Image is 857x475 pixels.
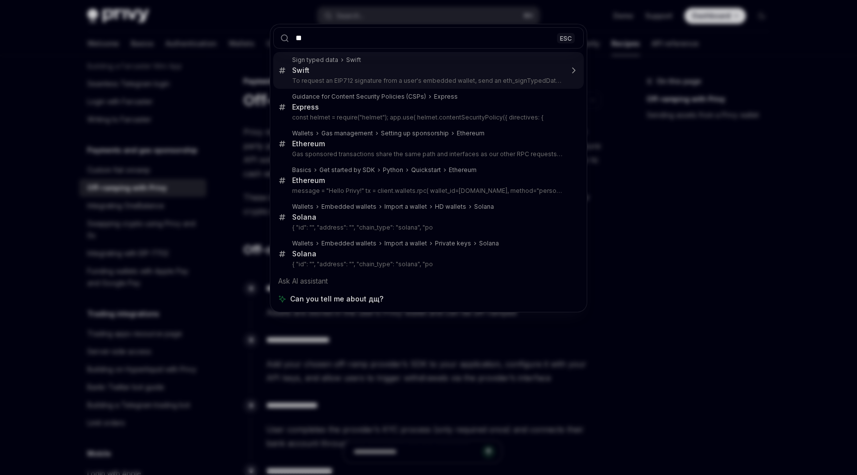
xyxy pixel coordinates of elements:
span: Can you tell me about дщ? [290,294,383,304]
div: Import a wallet [384,239,427,247]
div: Sign typed data [292,56,338,64]
div: Quickstart [411,166,441,174]
div: Guidance for Content Security Policies (CSPs) [292,93,426,101]
p: Gas sponsored transactions share the same path and interfaces as our other RPC requests. Learn more [292,150,563,158]
div: HD wallets [435,203,466,211]
p: { "id": " [292,260,563,268]
p: { "id": " [292,224,563,232]
div: Express [292,103,319,112]
privy-wallet-id: ", "address": " [312,260,433,268]
div: Solana [292,213,316,222]
div: Embedded wallets [321,239,376,247]
div: Swift [346,56,361,64]
div: Gas management [321,129,373,137]
p: To request an EIP712 signature from a user's embedded wallet, send an eth_signTypedData_v4 JSON- [292,77,563,85]
div: Express [434,93,458,101]
div: Wallets [292,203,313,211]
div: Python [383,166,403,174]
div: Swift [292,66,309,75]
div: Wallets [292,129,313,137]
privy-wallet-id: ", "address": " [312,224,433,231]
div: Setting up sponsorship [381,129,449,137]
div: ESC [557,33,575,43]
div: Ethereum [292,176,325,185]
div: Solana [479,239,499,247]
div: Get started by SDK [319,166,375,174]
div: Basics [292,166,311,174]
div: Ethereum [292,139,325,148]
p: const helmet = require("helmet"); app.use( helmet.contentSecurityPolicy({ directives: { [292,114,563,121]
div: Ask AI assistant [273,272,584,290]
div: Solana [292,249,316,258]
your-wallet-address: ", "chain_type": "solana", "po [352,260,433,268]
div: Ethereum [457,129,485,137]
p: message = "Hello Privy!" tx = client.wallets.rpc( wallet_id=[DOMAIN_NAME], method="personal_sign [292,187,563,195]
div: Private keys [435,239,471,247]
your-wallet-address: ", "chain_type": "solana", "po [352,224,433,231]
div: Ethereum [449,166,477,174]
div: Embedded wallets [321,203,376,211]
div: Import a wallet [384,203,427,211]
div: Wallets [292,239,313,247]
div: Solana [474,203,494,211]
